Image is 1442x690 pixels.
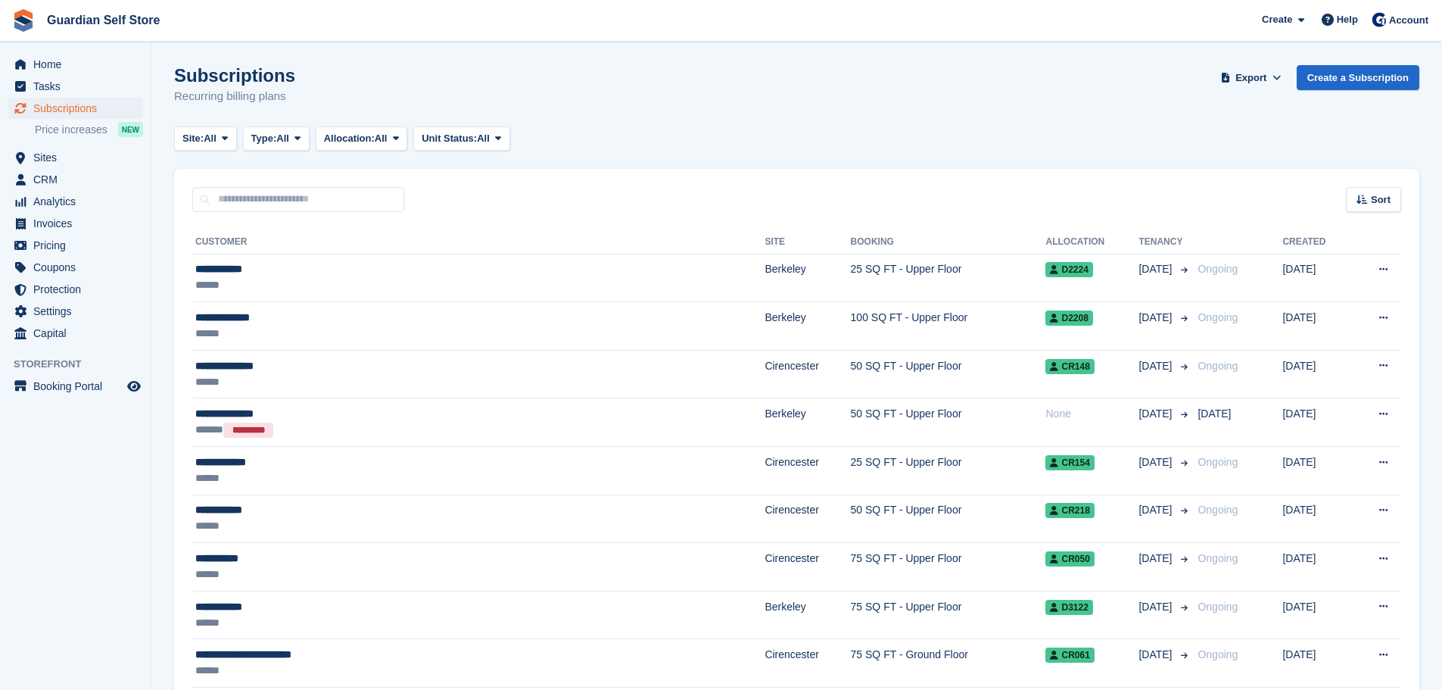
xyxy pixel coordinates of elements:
span: CR218 [1045,503,1094,518]
th: Booking [851,230,1046,254]
span: [DATE] [1138,551,1175,567]
span: CRM [33,169,124,190]
button: Allocation: All [316,126,408,151]
a: menu [8,76,143,97]
span: Protection [33,279,124,300]
a: Guardian Self Store [41,8,166,33]
span: [DATE] [1138,406,1175,422]
td: [DATE] [1282,447,1350,495]
td: Berkeley [765,591,850,639]
span: Create [1262,12,1292,27]
td: Berkeley [765,302,850,351]
span: D2208 [1045,311,1092,326]
span: Sites [33,147,124,168]
span: Export [1235,70,1266,86]
span: Account [1389,13,1428,28]
span: Pricing [33,235,124,256]
span: [DATE] [1138,310,1175,326]
a: menu [8,301,143,322]
span: Type: [251,131,277,146]
td: [DATE] [1282,495,1350,543]
span: Sort [1371,192,1391,208]
span: Ongoing [1198,504,1238,516]
button: Site: All [174,126,237,151]
img: Tom Scott [1372,12,1387,27]
span: D3122 [1045,600,1092,615]
a: Preview store [125,377,143,395]
span: Allocation: [324,131,375,146]
a: Price increases NEW [35,121,143,138]
span: Site: [182,131,204,146]
span: All [477,131,490,146]
span: [DATE] [1138,502,1175,518]
td: 75 SQ FT - Ground Floor [851,639,1046,688]
span: Tasks [33,76,124,97]
span: Coupons [33,257,124,278]
a: menu [8,191,143,212]
span: CR050 [1045,551,1094,567]
a: menu [8,213,143,234]
td: Berkeley [765,254,850,302]
span: Analytics [33,191,124,212]
span: Ongoing [1198,552,1238,564]
div: NEW [118,122,143,137]
div: None [1045,406,1138,422]
a: menu [8,169,143,190]
td: [DATE] [1282,398,1350,447]
span: [DATE] [1138,261,1175,277]
span: D2224 [1045,262,1092,277]
td: 25 SQ FT - Upper Floor [851,447,1046,495]
span: CR148 [1045,359,1094,374]
a: menu [8,147,143,168]
span: [DATE] [1138,358,1175,374]
span: Ongoing [1198,263,1238,275]
button: Type: All [243,126,310,151]
span: Home [33,54,124,75]
span: CR061 [1045,648,1094,663]
td: Cirencester [765,447,850,495]
span: Ongoing [1198,601,1238,613]
span: Ongoing [1198,311,1238,323]
td: [DATE] [1282,543,1350,592]
td: Cirencester [765,639,850,688]
td: Cirencester [765,495,850,543]
a: menu [8,279,143,300]
span: Booking Portal [33,376,124,397]
p: Recurring billing plans [174,88,295,105]
button: Export [1218,65,1285,90]
a: menu [8,235,143,256]
span: [DATE] [1198,407,1231,420]
th: Tenancy [1138,230,1191,254]
a: menu [8,376,143,397]
a: menu [8,257,143,278]
td: 75 SQ FT - Upper Floor [851,591,1046,639]
td: [DATE] [1282,591,1350,639]
span: All [276,131,289,146]
span: [DATE] [1138,599,1175,615]
th: Site [765,230,850,254]
td: Cirencester [765,350,850,398]
span: All [204,131,216,146]
th: Customer [192,230,765,254]
span: Unit Status: [422,131,477,146]
a: Create a Subscription [1297,65,1419,90]
span: All [375,131,388,146]
td: [DATE] [1282,350,1350,398]
td: 50 SQ FT - Upper Floor [851,398,1046,447]
td: 50 SQ FT - Upper Floor [851,350,1046,398]
span: Ongoing [1198,456,1238,468]
span: Settings [33,301,124,322]
td: [DATE] [1282,254,1350,302]
a: menu [8,98,143,119]
span: [DATE] [1138,454,1175,470]
td: Berkeley [765,398,850,447]
h1: Subscriptions [174,65,295,86]
span: Storefront [14,357,151,372]
th: Created [1282,230,1350,254]
button: Unit Status: All [413,126,509,151]
span: Help [1337,12,1358,27]
span: [DATE] [1138,647,1175,663]
span: Subscriptions [33,98,124,119]
td: 50 SQ FT - Upper Floor [851,495,1046,543]
span: Invoices [33,213,124,234]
